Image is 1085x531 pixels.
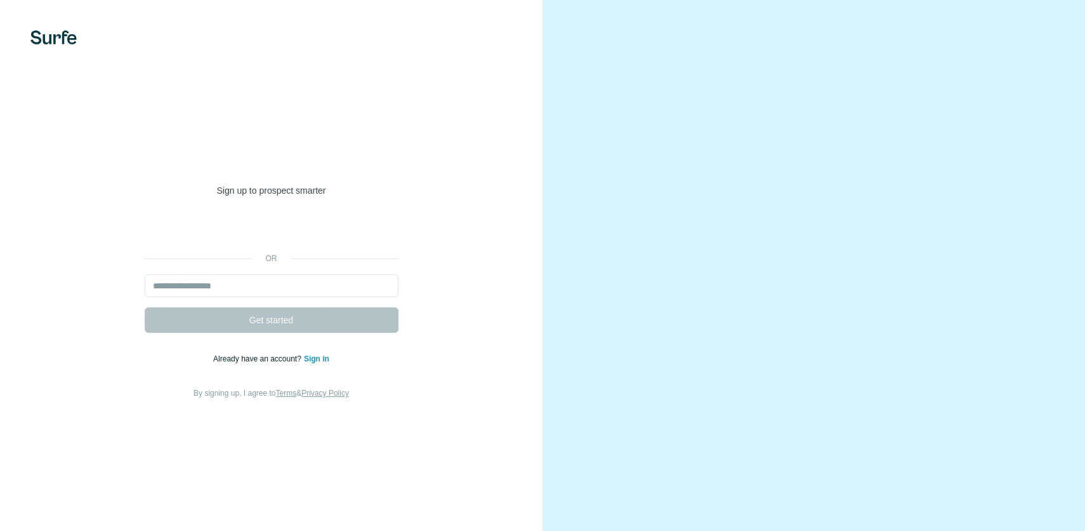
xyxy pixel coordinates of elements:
[276,389,297,398] a: Terms
[304,354,329,363] a: Sign in
[301,389,349,398] a: Privacy Policy
[138,216,405,244] iframe: Sign in with Google Button
[194,389,349,398] span: By signing up, I agree to &
[145,131,398,182] h1: Welcome to [GEOGRAPHIC_DATA]
[30,30,77,44] img: Surfe's logo
[251,253,292,264] p: or
[145,184,398,197] p: Sign up to prospect smarter
[213,354,304,363] span: Already have an account?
